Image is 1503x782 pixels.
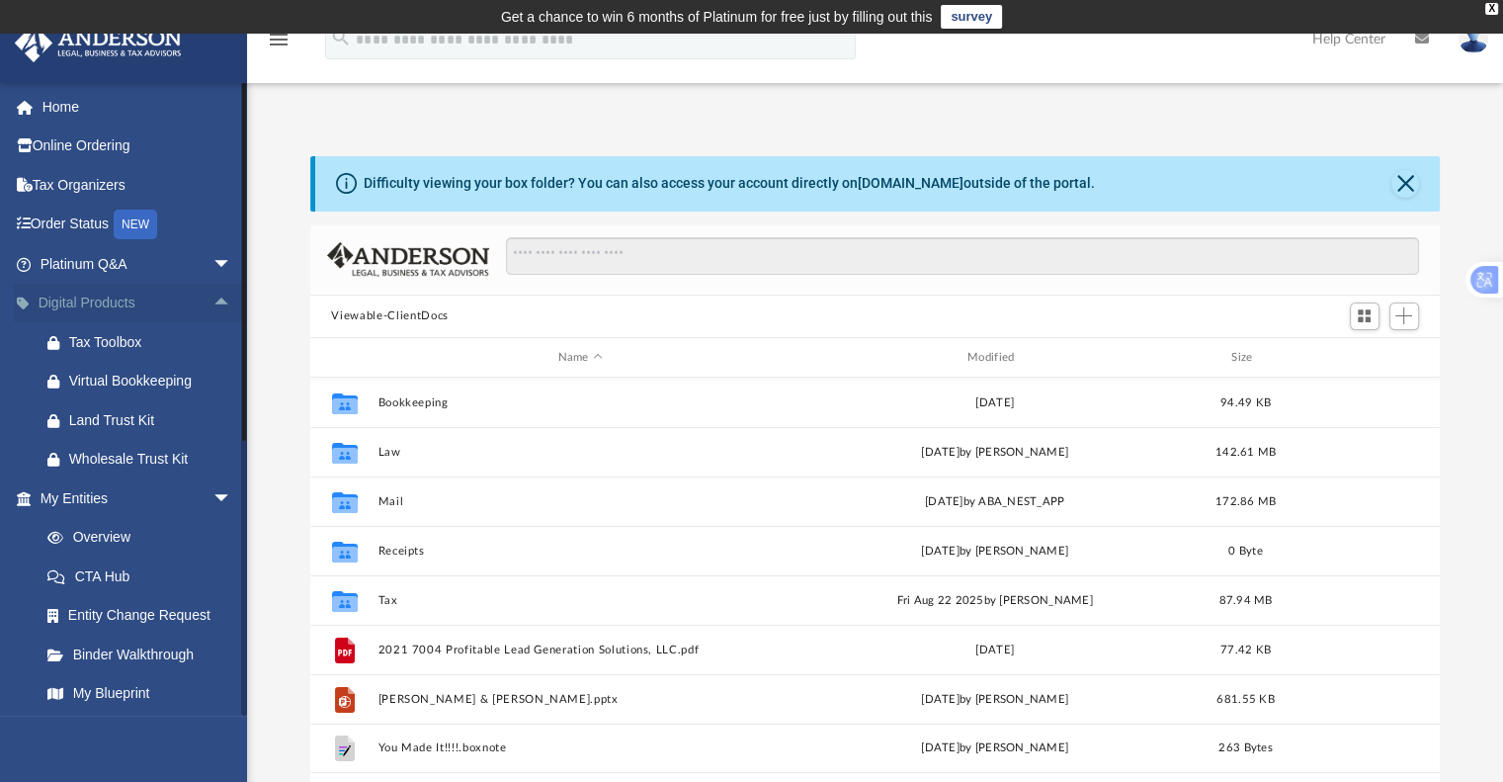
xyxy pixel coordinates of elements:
[1228,546,1263,557] span: 0 Byte
[14,284,262,323] a: Digital Productsarrow_drop_up
[267,38,291,51] a: menu
[69,447,237,472] div: Wholesale Trust Kit
[267,28,291,51] i: menu
[1214,496,1275,507] span: 172.86 MB
[376,349,783,367] div: Name
[1391,170,1419,198] button: Close
[1206,349,1285,367] div: Size
[792,691,1197,709] div: [DATE] by [PERSON_NAME]
[921,447,960,458] span: [DATE]
[792,493,1197,511] div: by ABA_NEST_APP
[1219,397,1270,408] span: 94.49 KB
[14,127,262,166] a: Online Ordering
[501,5,933,29] div: Get a chance to win 6 months of Platinum for free just by filling out this
[377,742,783,755] button: You Made It!!!!.boxnote
[1218,743,1272,754] span: 263 Bytes
[792,444,1197,462] div: by [PERSON_NAME]
[28,322,262,362] a: Tax Toolbox
[506,237,1418,275] input: Search files and folders
[941,5,1002,29] a: survey
[331,307,448,325] button: Viewable-ClientDocs
[1459,25,1488,53] img: User Pic
[14,244,262,284] a: Platinum Q&Aarrow_drop_down
[377,545,783,558] button: Receipts
[114,210,157,239] div: NEW
[14,165,262,205] a: Tax Organizers
[28,557,262,596] a: CTA Hub
[1350,303,1379,330] button: Switch to Grid View
[858,175,963,191] a: [DOMAIN_NAME]
[1294,349,1432,367] div: id
[1389,303,1419,330] button: Add
[28,440,262,479] a: Wholesale Trust Kit
[792,740,1197,758] div: [DATE] by [PERSON_NAME]
[28,362,262,401] a: Virtual Bookkeeping
[1216,694,1274,705] span: 681.55 KB
[14,87,262,127] a: Home
[924,496,962,507] span: [DATE]
[318,349,368,367] div: id
[69,330,237,355] div: Tax Toolbox
[1485,3,1498,15] div: close
[14,478,262,518] a: My Entitiesarrow_drop_down
[28,635,262,674] a: Binder Walkthrough
[1214,447,1275,458] span: 142.61 MB
[377,446,783,459] button: Law
[792,543,1197,561] div: [DATE] by [PERSON_NAME]
[212,478,252,519] span: arrow_drop_down
[377,495,783,508] button: Mail
[28,596,262,636] a: Entity Change Request
[364,173,1095,194] div: Difficulty viewing your box folder? You can also access your account directly on outside of the p...
[212,284,252,324] span: arrow_drop_up
[28,674,252,714] a: My Blueprint
[212,244,252,285] span: arrow_drop_down
[330,27,352,48] i: search
[377,693,783,706] button: [PERSON_NAME] & [PERSON_NAME].pptx
[14,205,262,245] a: Order StatusNEW
[1219,645,1270,655] span: 77.42 KB
[377,644,783,656] button: 2021 7004 Profitable Lead Generation Solutions, LLC.pdf
[792,394,1197,412] div: [DATE]
[28,400,262,440] a: Land Trust Kit
[792,349,1198,367] div: Modified
[377,396,783,409] button: Bookkeeping
[1218,595,1272,606] span: 87.94 MB
[69,408,237,433] div: Land Trust Kit
[69,369,237,393] div: Virtual Bookkeeping
[28,713,262,752] a: Tax Due Dates
[792,592,1197,610] div: Fri Aug 22 2025 by [PERSON_NAME]
[377,594,783,607] button: Tax
[28,518,262,558] a: Overview
[9,24,188,62] img: Anderson Advisors Platinum Portal
[792,642,1197,659] div: [DATE]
